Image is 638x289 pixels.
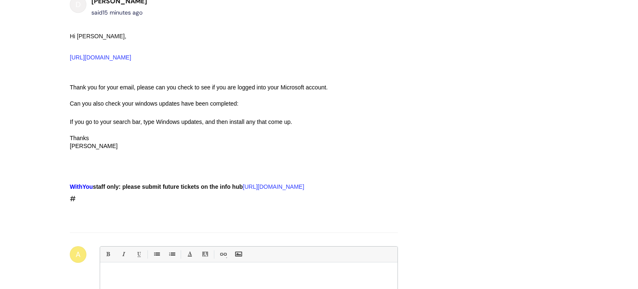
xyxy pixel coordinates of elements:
[167,249,177,259] a: 1. Ordered List (Ctrl-Shift-8)
[70,31,368,63] div: Hi [PERSON_NAME],
[243,183,304,190] a: [URL][DOMAIN_NAME]
[184,249,195,259] a: Font Color
[70,246,86,263] div: A
[70,54,131,61] a: [URL][DOMAIN_NAME]
[118,249,128,259] a: Italic (Ctrl-I)
[103,9,142,16] span: Mon, 8 Sep, 2025 at 11:31 AM
[218,249,228,259] a: Link
[151,249,162,259] a: • Unordered List (Ctrl-Shift-7)
[91,7,147,18] div: said
[103,249,113,259] a: Bold (Ctrl-B)
[70,135,89,141] span: Thanks
[200,249,210,259] a: Back Color
[70,31,368,205] div: #
[70,183,243,190] strong: staff only: please submit future tickets on the info hub
[133,249,144,259] a: Underline(Ctrl-U)
[70,119,292,125] span: If you go to your search bar, type Windows updates, and then install any that come up.
[233,249,243,259] a: Insert Image...
[70,143,118,149] span: [PERSON_NAME]
[70,100,238,107] span: Can you also check your windows updates have been completed:
[70,183,93,190] span: WithYou
[70,84,328,91] span: Thank you for your email, please can you check to see if you are logged into your Microsoft account.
